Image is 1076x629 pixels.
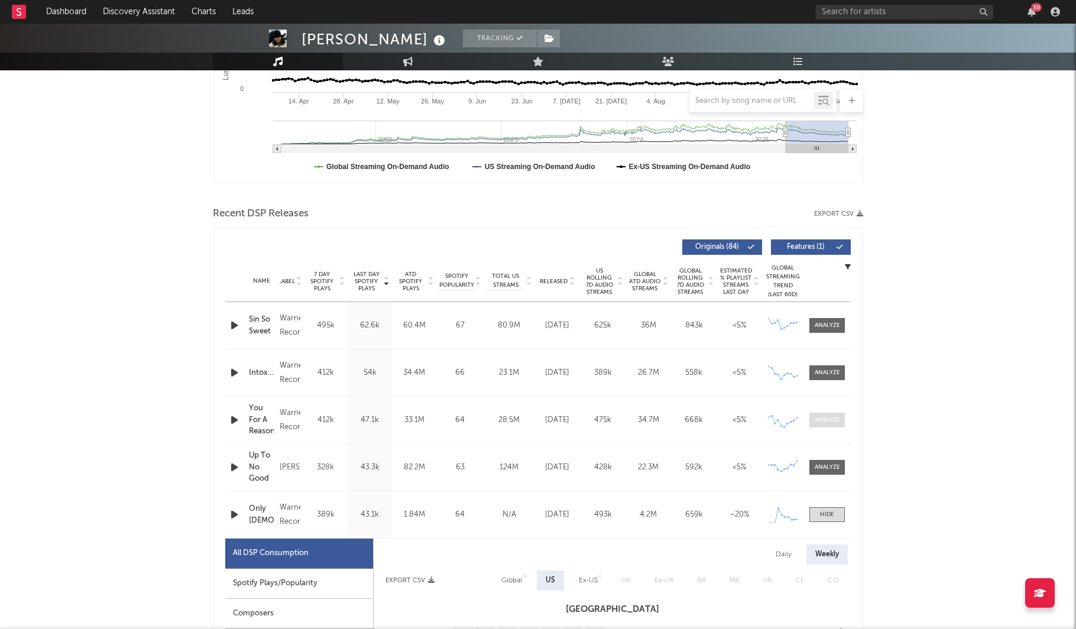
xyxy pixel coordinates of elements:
[280,359,300,387] div: Warner Records
[628,509,668,521] div: 4.2M
[674,414,714,426] div: 668k
[1028,7,1036,17] button: 30
[628,271,661,292] span: Global ATD Audio Streams
[628,320,668,332] div: 36M
[583,414,623,426] div: 475k
[280,501,300,529] div: Warner Records
[374,602,851,617] h3: [GEOGRAPHIC_DATA]
[674,367,714,379] div: 558k
[225,569,373,599] div: Spotify Plays/Popularity
[628,462,668,474] div: 22.3M
[351,414,389,426] div: 47.1k
[485,163,595,171] text: US Streaming On-Demand Audio
[720,367,759,379] div: <5%
[306,367,345,379] div: 412k
[579,573,598,588] div: Ex-US
[583,320,623,332] div: 625k
[501,573,522,588] div: Global
[395,271,426,292] span: ATD Spotify Plays
[720,462,759,474] div: <5%
[280,406,300,435] div: Warner Records
[537,414,577,426] div: [DATE]
[720,267,752,296] span: Estimated % Playlist Streams Last Day
[816,5,993,20] input: Search for artists
[280,312,300,340] div: Warner Records
[540,278,568,285] span: Released
[487,414,531,426] div: 28.5M
[225,539,373,569] div: All DSP Consumption
[249,403,274,437] a: You For A Reason
[628,367,668,379] div: 26.7M
[395,367,433,379] div: 34.4M
[771,239,851,255] button: Features(1)
[385,577,435,584] button: Export CSV
[537,320,577,332] div: [DATE]
[487,462,531,474] div: 124M
[395,414,433,426] div: 33.1M
[395,462,433,474] div: 82.2M
[439,367,481,379] div: 66
[302,30,448,49] div: [PERSON_NAME]
[240,85,244,92] text: 0
[249,277,274,286] div: Name
[439,320,481,332] div: 67
[546,573,555,588] div: US
[395,509,433,521] div: 1.84M
[487,367,531,379] div: 23.1M
[439,414,481,426] div: 64
[720,509,759,521] div: ~ 20 %
[326,163,449,171] text: Global Streaming On-Demand Audio
[487,320,531,332] div: 80.9M
[779,244,833,251] span: Features ( 1 )
[487,509,531,521] div: N/A
[583,462,623,474] div: 428k
[765,264,800,299] div: Global Streaming Trend (Last 60D)
[537,509,577,521] div: [DATE]
[351,271,382,292] span: Last Day Spotify Plays
[233,546,309,560] div: All DSP Consumption
[278,278,295,285] span: Label
[225,599,373,629] div: Composers
[306,462,345,474] div: 328k
[537,367,577,379] div: [DATE]
[583,267,615,296] span: US Rolling 7D Audio Streams
[674,509,714,521] div: 659k
[351,462,389,474] div: 43.3k
[583,509,623,521] div: 493k
[249,450,274,485] a: Up To No Good
[439,272,474,290] span: Spotify Popularity
[213,207,309,221] span: Recent DSP Releases
[674,267,706,296] span: Global Rolling 7D Audio Streams
[806,544,848,565] div: Weekly
[767,544,800,565] div: Daily
[351,320,389,332] div: 62.6k
[351,367,389,379] div: 54k
[439,509,481,521] div: 64
[689,96,814,106] input: Search by song name or URL
[674,320,714,332] div: 843k
[306,414,345,426] div: 412k
[674,462,714,474] div: 592k
[306,320,345,332] div: 495k
[249,314,274,337] a: Sin So Sweet
[222,5,230,80] text: Luminate Daily Streams
[395,320,433,332] div: 60.4M
[487,272,524,290] span: Total US Streams
[682,239,762,255] button: Originals(84)
[1031,3,1042,12] div: 30
[249,503,274,526] a: Only [DEMOGRAPHIC_DATA]
[249,367,274,379] a: Intoxicated
[306,271,338,292] span: 7 Day Spotify Plays
[629,163,751,171] text: Ex-US Streaming On-Demand Audio
[720,414,759,426] div: <5%
[628,414,668,426] div: 34.7M
[690,244,744,251] span: Originals ( 84 )
[814,210,863,218] button: Export CSV
[720,320,759,332] div: <5%
[351,509,389,521] div: 43.1k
